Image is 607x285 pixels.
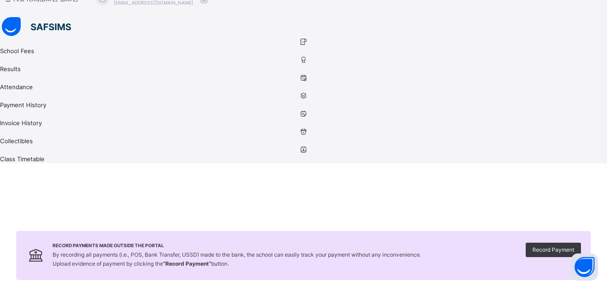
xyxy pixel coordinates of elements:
img: safsims [2,17,71,36]
span: By recording all payments (i.e., POS, Bank Transfer, USSD) made to the bank, the school can easil... [53,251,421,267]
b: “Record Payment” [163,260,211,267]
span: Record Payments Made Outside the Portal [53,243,421,248]
button: Open asap [571,253,598,280]
span: Record Payment [532,246,574,253]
